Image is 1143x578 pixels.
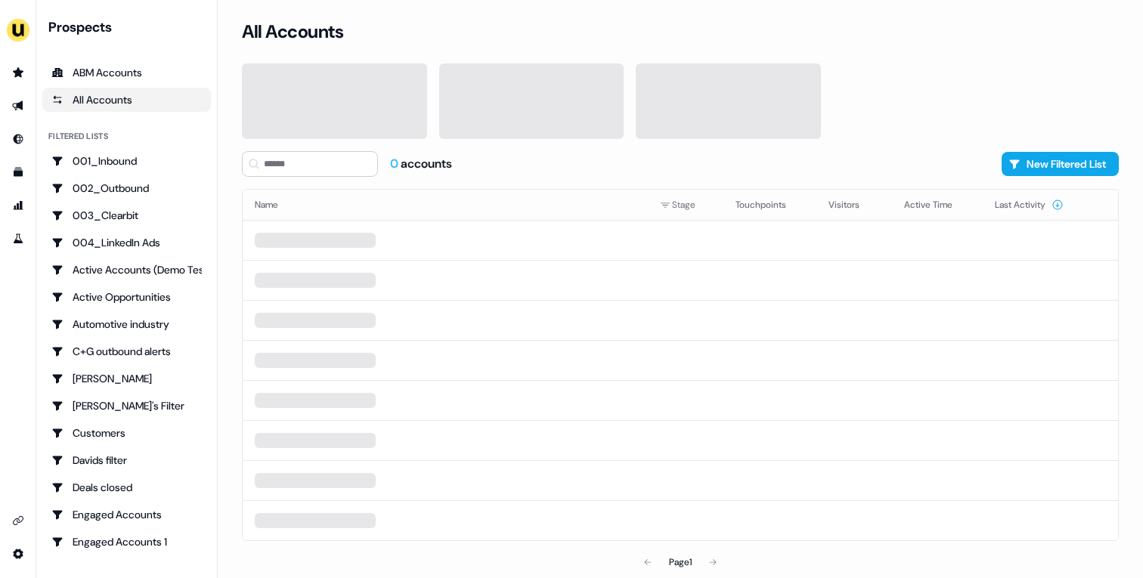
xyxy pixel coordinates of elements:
div: Stage [660,197,711,212]
div: Engaged Accounts [51,507,202,522]
a: Go to Inbound [6,127,30,151]
a: Go to templates [6,160,30,184]
a: ABM Accounts [42,60,211,85]
div: accounts [390,156,452,172]
div: Active Accounts (Demo Test) [51,262,202,277]
th: Name [243,190,648,220]
a: Go to integrations [6,542,30,566]
a: Go to Customers [42,421,211,445]
div: 001_Inbound [51,153,202,168]
span: 0 [390,156,401,172]
div: Prospects [48,18,211,36]
div: [PERSON_NAME]'s Filter [51,398,202,413]
button: Touchpoints [736,191,804,218]
a: Go to Engaged Accounts [42,502,211,527]
div: Engaged Accounts 1 [51,534,202,549]
button: Visitors [829,191,878,218]
div: Page 1 [669,555,692,570]
a: Go to outbound experience [6,94,30,118]
a: Go to C+G outbound alerts [42,339,211,363]
div: Automotive industry [51,317,202,332]
button: New Filtered List [1002,152,1119,176]
a: Go to Charlotte Stone [42,366,211,391]
a: Go to 001_Inbound [42,149,211,173]
a: Go to Davids filter [42,448,211,472]
h3: All Accounts [242,20,343,43]
div: 004_LinkedIn Ads [51,235,202,250]
a: Go to Active Accounts (Demo Test) [42,258,211,282]
button: Active Time [904,191,971,218]
button: Last Activity [995,191,1064,218]
div: Customers [51,425,202,440]
a: Go to 002_Outbound [42,176,211,200]
a: Go to integrations [6,508,30,533]
div: 002_Outbound [51,181,202,196]
a: Go to 004_LinkedIn Ads [42,230,211,255]
a: All accounts [42,88,211,112]
a: Go to Automotive industry [42,312,211,336]
div: All Accounts [51,92,202,107]
div: [PERSON_NAME] [51,371,202,386]
a: Go to Charlotte's Filter [42,394,211,418]
div: Active Opportunities [51,289,202,304]
a: Go to attribution [6,193,30,218]
a: Go to Active Opportunities [42,285,211,309]
a: Go to Deals closed [42,475,211,499]
a: Go to prospects [6,60,30,85]
div: Davids filter [51,453,202,468]
a: Go to Engaged Accounts 1 [42,530,211,554]
div: 003_Clearbit [51,208,202,223]
div: C+G outbound alerts [51,344,202,359]
div: Deals closed [51,480,202,495]
div: ABM Accounts [51,65,202,80]
a: Go to 003_Clearbit [42,203,211,227]
div: Filtered lists [48,130,108,143]
a: Go to experiments [6,227,30,251]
